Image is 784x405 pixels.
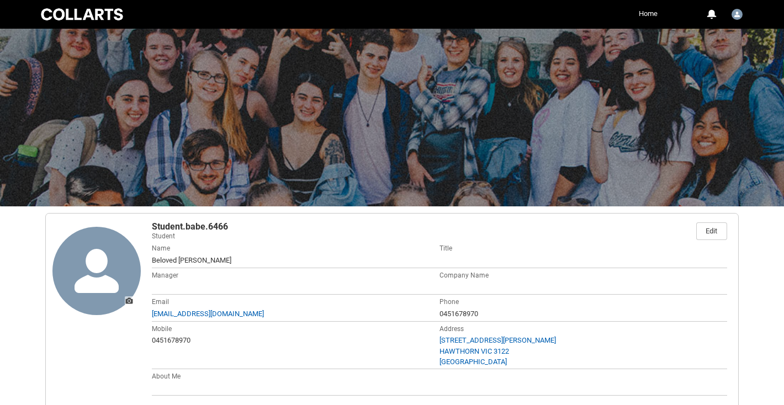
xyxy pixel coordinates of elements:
[152,231,694,241] p: Student
[152,336,190,344] span: 0451678970
[729,4,745,22] button: User Profile Student.babe.6466
[636,6,660,22] a: Home
[152,222,228,231] span: Student.babe.6466
[152,310,264,318] a: [EMAIL_ADDRESS][DOMAIN_NAME]
[439,298,459,306] span: Phone
[152,298,169,306] span: Email
[439,335,727,367] a: [STREET_ADDRESS][PERSON_NAME]HAWTHORN VIC 3122[GEOGRAPHIC_DATA]
[439,346,727,357] div: HAWTHORN VIC 3122
[52,227,141,315] a: Update Photo
[732,9,743,20] img: Student.babe.6466
[152,271,178,279] span: Manager
[152,372,181,380] span: About Me
[152,256,231,264] span: Beloved [PERSON_NAME]
[439,356,727,367] div: [GEOGRAPHIC_DATA]
[439,271,489,279] span: Company Name
[152,244,170,252] span: Name
[706,223,717,239] div: Edit
[697,223,726,239] a: Edit
[439,335,727,346] div: [STREET_ADDRESS][PERSON_NAME]
[439,325,464,333] span: Address
[439,244,452,252] span: Title
[439,310,478,318] span: 0451678970
[152,325,172,333] span: Mobile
